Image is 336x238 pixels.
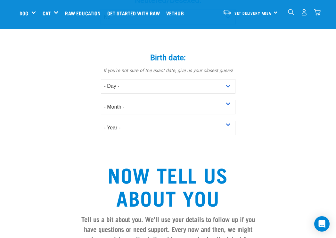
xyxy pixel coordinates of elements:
[288,9,294,15] img: home-icon-1@2x.png
[63,0,105,26] a: Raw Education
[234,12,272,14] span: Set Delivery Area
[72,52,264,63] label: Birth date:
[77,163,259,209] h2: Now tell us about you
[20,9,28,17] a: Dog
[223,9,231,15] img: van-moving.png
[43,9,51,17] a: Cat
[314,216,330,232] div: Open Intercom Messenger
[106,0,165,26] a: Get started with Raw
[72,67,264,74] p: If you're not sure of the exact date, give us your closest guess!
[165,0,189,26] a: Vethub
[301,9,307,16] img: user.png
[314,9,321,16] img: home-icon@2x.png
